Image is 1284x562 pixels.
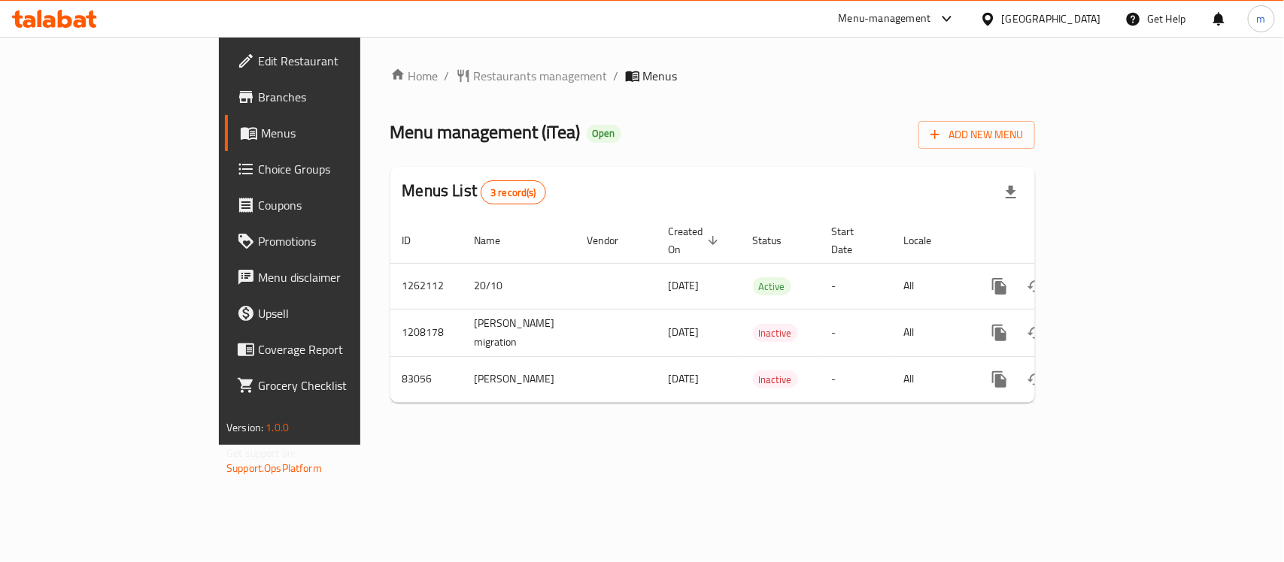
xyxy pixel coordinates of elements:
div: Active [753,277,791,295]
span: m [1257,11,1266,27]
td: - [820,263,892,309]
button: more [982,361,1018,397]
div: Menu-management [839,10,931,28]
span: Locale [904,231,952,249]
span: [DATE] [669,276,700,295]
td: [PERSON_NAME] migration [463,309,575,356]
span: Open [587,127,621,140]
div: Total records count [481,180,546,204]
span: Restaurants management [474,67,608,85]
span: Get support on: [226,443,296,463]
span: Upsell [258,304,421,322]
span: Created On [669,222,723,258]
span: Choice Groups [258,160,421,178]
span: Version: [226,418,263,437]
li: / [445,67,450,85]
button: Add New Menu [918,121,1035,149]
span: Promotions [258,232,421,250]
span: Coupons [258,196,421,214]
button: more [982,268,1018,304]
span: Menu disclaimer [258,268,421,286]
a: Upsell [225,295,433,331]
div: [GEOGRAPHIC_DATA] [1002,11,1101,27]
span: Branches [258,88,421,106]
td: - [820,309,892,356]
span: [DATE] [669,322,700,342]
span: Grocery Checklist [258,376,421,394]
span: Menu management ( iTea ) [390,115,581,149]
td: 20/10 [463,263,575,309]
a: Coverage Report [225,331,433,367]
button: Change Status [1018,361,1054,397]
a: Branches [225,79,433,115]
td: All [892,309,970,356]
span: Inactive [753,371,798,388]
span: Edit Restaurant [258,52,421,70]
a: Choice Groups [225,151,433,187]
span: Vendor [587,231,639,249]
td: - [820,356,892,402]
a: Grocery Checklist [225,367,433,403]
span: ID [402,231,431,249]
td: [PERSON_NAME] [463,356,575,402]
span: [DATE] [669,369,700,388]
nav: breadcrumb [390,67,1035,85]
span: Menus [261,124,421,142]
button: Change Status [1018,315,1054,351]
td: All [892,263,970,309]
h2: Menus List [402,180,546,204]
span: Name [475,231,521,249]
table: enhanced table [390,218,1138,403]
a: Menu disclaimer [225,259,433,295]
div: Inactive [753,324,798,342]
li: / [614,67,619,85]
span: Inactive [753,325,798,342]
span: Start Date [832,222,874,258]
a: Coupons [225,187,433,223]
th: Actions [970,218,1138,264]
button: more [982,315,1018,351]
span: Active [753,278,791,295]
span: Add New Menu [930,125,1023,144]
div: Export file [993,174,1029,210]
span: 3 record(s) [481,186,545,200]
td: All [892,356,970,402]
span: Coverage Report [258,340,421,358]
span: Status [753,231,802,249]
a: Promotions [225,223,433,259]
a: Support.OpsPlatform [226,458,322,478]
span: Menus [643,67,678,85]
a: Menus [225,115,433,151]
a: Edit Restaurant [225,43,433,79]
div: Open [587,125,621,143]
button: Change Status [1018,268,1054,304]
a: Restaurants management [456,67,608,85]
span: 1.0.0 [266,418,289,437]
